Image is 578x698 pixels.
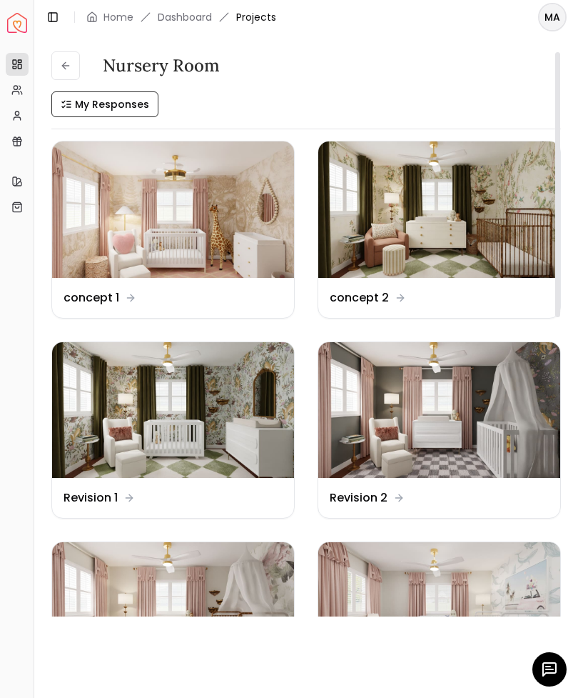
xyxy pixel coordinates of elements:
span: Projects [236,10,276,24]
img: Revision 2 [318,342,560,479]
span: MA [539,4,565,30]
a: concept 1concept 1 [51,141,295,319]
nav: breadcrumb [86,10,276,24]
a: Home [103,10,133,24]
dd: concept 1 [64,289,119,306]
img: Revision 4 [318,542,560,679]
a: Revision 1Revision 1 [51,341,295,519]
dd: Revision 1 [64,489,118,507]
img: Spacejoy Logo [7,13,27,33]
button: My Responses [51,91,158,117]
a: Dashboard [158,10,212,24]
dd: Revision 2 [330,489,387,507]
img: concept 2 [318,141,560,278]
a: concept 2concept 2 [318,141,561,319]
dd: concept 2 [330,289,389,306]
h3: Nursery Room [103,54,220,77]
button: MA [538,3,567,31]
a: Spacejoy [7,13,27,33]
img: concept 1 [52,141,294,278]
a: Revision 2Revision 2 [318,341,561,519]
img: Revision 1 [52,342,294,479]
span: My Responses [75,97,149,111]
img: Revision 3 [52,542,294,679]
